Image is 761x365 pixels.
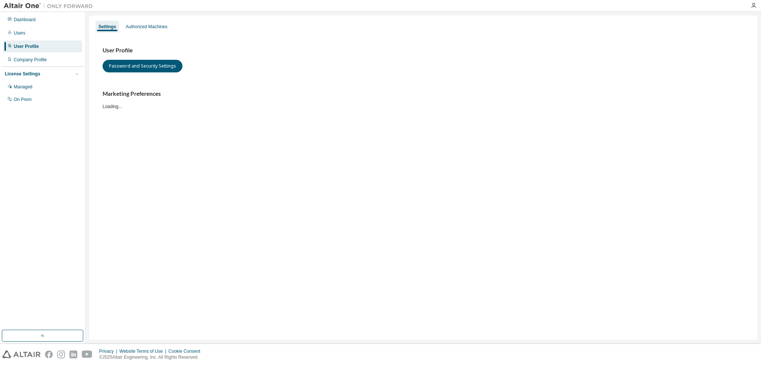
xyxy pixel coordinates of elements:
[5,71,40,77] div: License Settings
[14,17,36,23] div: Dashboard
[82,351,93,358] img: youtube.svg
[126,24,167,30] div: Authorized Machines
[45,351,53,358] img: facebook.svg
[99,354,205,361] p: © 2025 Altair Engineering, Inc. All Rights Reserved.
[168,348,204,354] div: Cookie Consent
[69,351,77,358] img: linkedin.svg
[103,47,744,54] h3: User Profile
[4,2,97,10] img: Altair One
[103,90,744,109] div: Loading...
[119,348,168,354] div: Website Terms of Use
[103,60,182,72] button: Password and Security Settings
[14,57,47,63] div: Company Profile
[98,24,116,30] div: Settings
[14,43,39,49] div: User Profile
[14,30,25,36] div: Users
[103,90,744,98] h3: Marketing Preferences
[2,351,41,358] img: altair_logo.svg
[14,97,32,102] div: On Prem
[14,84,32,90] div: Managed
[99,348,119,354] div: Privacy
[57,351,65,358] img: instagram.svg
